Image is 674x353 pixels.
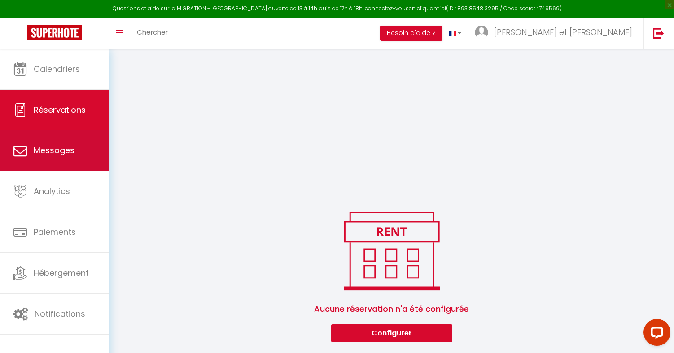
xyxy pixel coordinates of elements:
a: en cliquant ici [409,4,446,12]
span: Aucune réservation n'a été configurée [120,294,663,324]
img: Super Booking [27,25,82,40]
span: Réservations [34,104,86,115]
iframe: LiveChat chat widget [636,315,674,353]
img: logout [653,27,664,39]
img: rent.png [334,207,449,294]
span: Paiements [34,226,76,238]
span: Notifications [35,308,85,319]
span: Hébergement [34,267,89,278]
span: Messages [34,145,74,156]
button: Besoin d'aide ? [380,26,442,41]
span: Analytics [34,185,70,197]
button: Configurer [331,324,452,342]
img: ... [475,26,488,39]
span: Chercher [137,27,168,37]
span: Calendriers [34,63,80,75]
a: Chercher [130,18,175,49]
a: ... [PERSON_NAME] et [PERSON_NAME] [468,18,643,49]
span: [PERSON_NAME] et [PERSON_NAME] [494,26,632,38]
